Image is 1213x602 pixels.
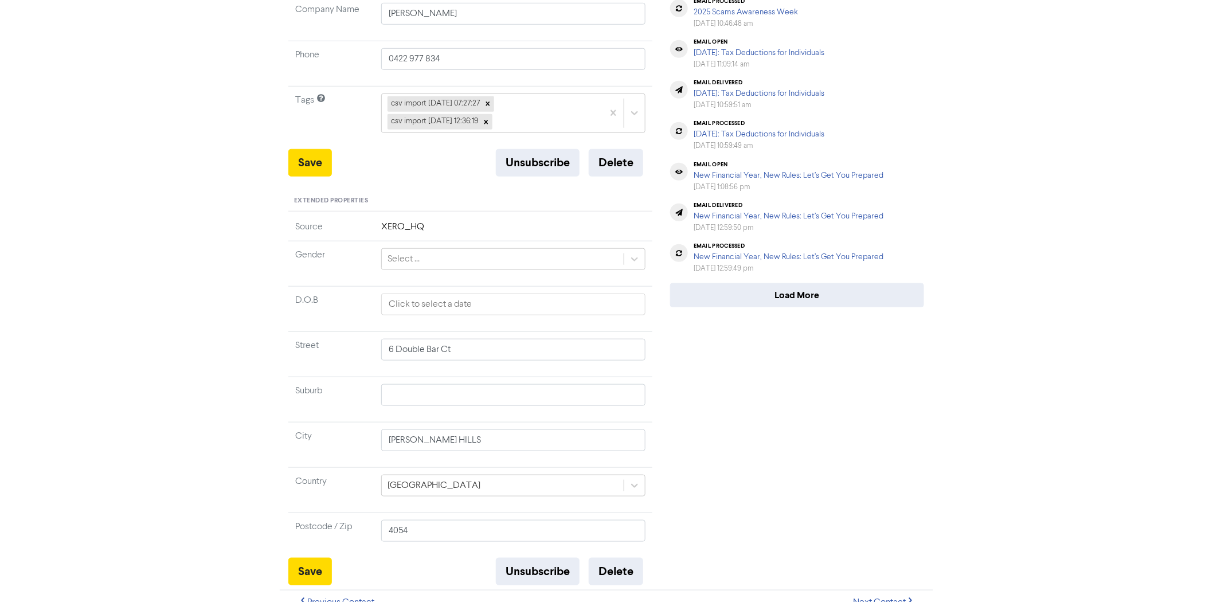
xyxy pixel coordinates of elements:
td: Street [288,332,374,377]
div: csv import [DATE] 07:27:27 [388,96,482,111]
td: D.O.B [288,287,374,332]
td: Source [288,220,374,241]
td: Gender [288,241,374,287]
div: [DATE] 12:59:50 pm [694,222,883,233]
a: [DATE]: Tax Deductions for Individuals [694,89,824,97]
div: email delivered [694,202,883,209]
div: email processed [694,243,883,249]
div: Select ... [388,252,420,266]
td: Suburb [288,377,374,423]
div: [DATE] 12:59:49 pm [694,263,883,274]
td: Phone [288,41,374,87]
button: Delete [589,149,643,177]
iframe: Chat Widget [1156,547,1213,602]
div: csv import [DATE] 12:36:19 [388,114,480,129]
button: Save [288,149,332,177]
div: Extended Properties [288,190,652,212]
a: New Financial Year, New Rules: Let’s Get You Prepared [694,212,883,220]
button: Load More [670,283,924,307]
div: [DATE] 10:59:51 am [694,100,824,111]
div: [DATE] 10:59:49 am [694,140,824,151]
a: [DATE]: Tax Deductions for Individuals [694,130,824,138]
td: XERO_HQ [374,220,652,241]
a: New Financial Year, New Rules: Let’s Get You Prepared [694,171,883,179]
td: Tags [288,87,374,149]
div: [GEOGRAPHIC_DATA] [388,479,480,492]
div: [DATE] 1:08:56 pm [694,182,883,193]
a: 2025 Scams Awareness Week [694,8,798,16]
div: email delivered [694,79,824,86]
button: Save [288,558,332,585]
a: [DATE]: Tax Deductions for Individuals [694,49,824,57]
div: email open [694,38,824,45]
button: Delete [589,558,643,585]
div: [DATE] 11:09:14 am [694,59,824,70]
td: City [288,423,374,468]
button: Unsubscribe [496,149,580,177]
td: Postcode / Zip [288,513,374,558]
div: [DATE] 10:46:48 am [694,18,798,29]
a: New Financial Year, New Rules: Let’s Get You Prepared [694,253,883,261]
div: email open [694,161,883,168]
button: Unsubscribe [496,558,580,585]
input: Click to select a date [381,294,645,315]
div: email processed [694,120,824,127]
td: Country [288,468,374,513]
